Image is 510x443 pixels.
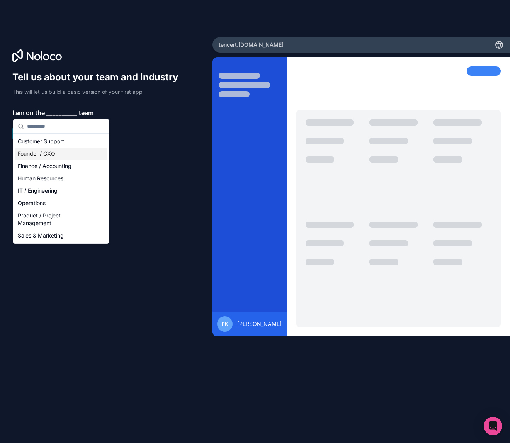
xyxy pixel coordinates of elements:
[15,185,107,197] div: IT / Engineering
[219,41,284,49] span: tencert .[DOMAIN_NAME]
[12,71,185,83] h1: Tell us about your team and industry
[13,134,109,243] div: Suggestions
[12,108,45,117] span: I am on the
[15,209,107,229] div: Product / Project Management
[46,108,77,117] span: __________
[15,229,107,242] div: Sales & Marketing
[15,172,107,185] div: Human Resources
[15,135,107,148] div: Customer Support
[15,197,107,209] div: Operations
[484,417,502,435] div: Open Intercom Messenger
[237,320,282,328] span: [PERSON_NAME]
[15,160,107,172] div: Finance / Accounting
[79,108,93,117] span: team
[15,148,107,160] div: Founder / CXO
[12,88,185,96] p: This will let us build a basic version of your first app
[222,321,228,327] span: PK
